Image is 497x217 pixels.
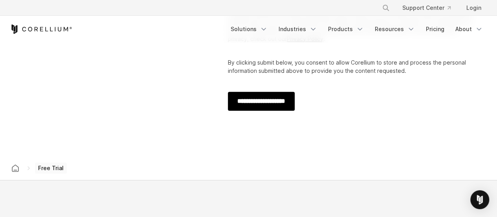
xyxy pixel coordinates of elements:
[460,1,488,15] a: Login
[10,24,72,34] a: Corellium Home
[470,190,489,209] div: Open Intercom Messenger
[8,163,22,174] a: Corellium home
[396,1,457,15] a: Support Center
[379,1,393,15] button: Search
[370,22,420,36] a: Resources
[451,22,488,36] a: About
[372,1,488,15] div: Navigation Menu
[35,163,67,174] span: Free Trial
[421,22,449,36] a: Pricing
[323,22,369,36] a: Products
[226,22,488,36] div: Navigation Menu
[274,22,322,36] a: Industries
[226,22,272,36] a: Solutions
[228,58,475,75] p: By clicking submit below, you consent to allow Corellium to store and process the personal inform...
